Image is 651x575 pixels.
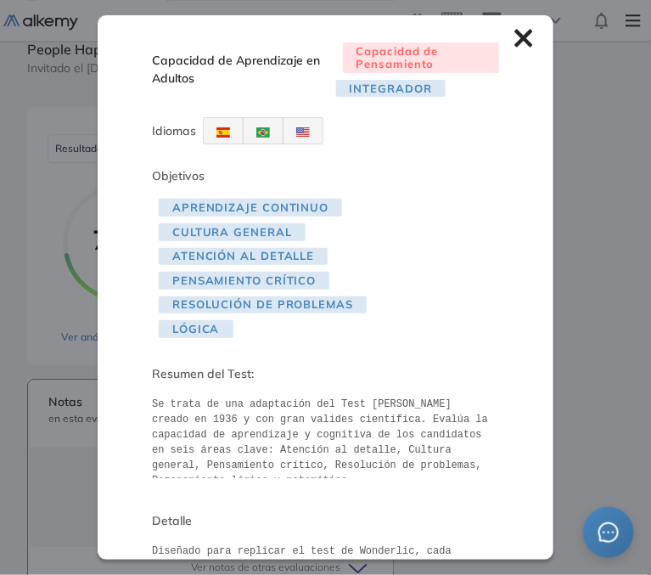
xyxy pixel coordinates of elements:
[152,365,499,383] span: Resumen del Test:
[216,127,230,138] img: ESP
[159,272,329,290] span: Pensamiento Crítico
[296,127,310,138] img: USA
[159,199,342,217] span: Aprendizaje Continuo
[336,80,446,98] span: Integrador
[152,512,499,530] span: Detalle
[152,397,499,478] pre: Se trata de una adaptación del Test [PERSON_NAME] creado en 1936 y con gran valides científica. E...
[152,123,196,138] span: Idiomas
[343,42,499,73] span: Capacidad de Pensamiento
[159,320,233,338] span: Lógica
[256,127,270,138] img: BRA
[159,223,306,241] span: Cultura General
[159,296,367,314] span: Resolución de Problemas
[152,168,205,183] span: Objetivos
[152,52,329,87] span: Capacidad de Aprendizaje en Adultos
[159,248,328,266] span: Atención al detalle
[598,522,619,543] span: message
